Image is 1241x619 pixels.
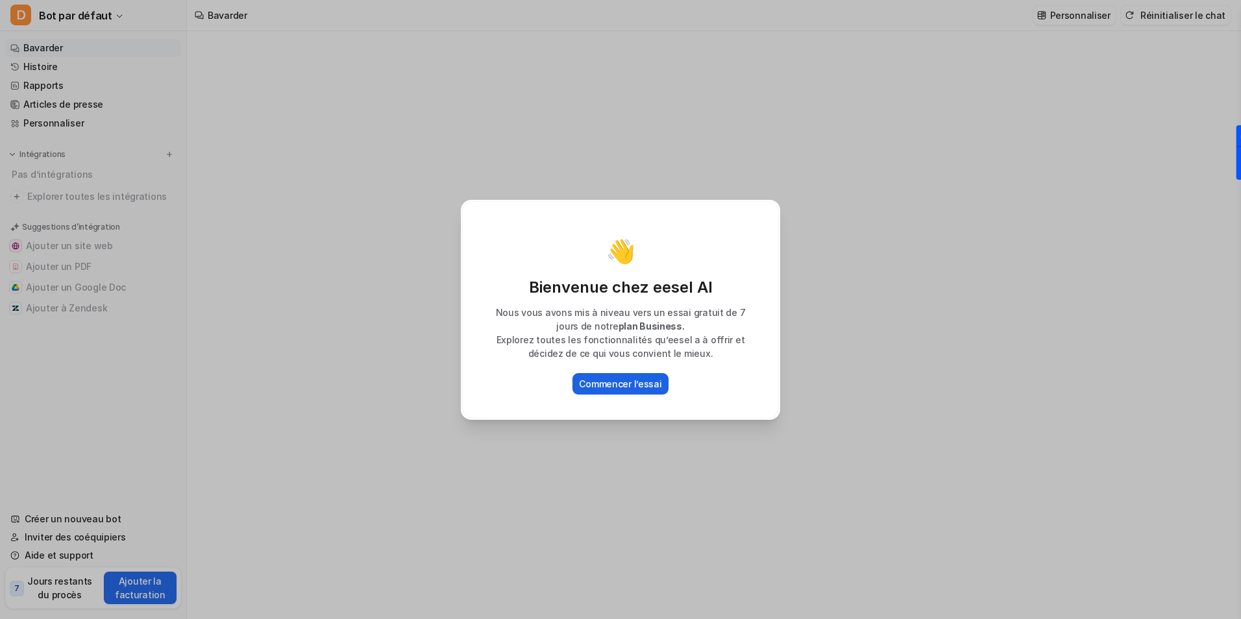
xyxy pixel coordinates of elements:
button: Commencer l’essai [572,373,668,394]
span: plan Business. [619,321,685,332]
p: Bienvenue chez eesel AI [476,277,765,298]
p: Commencer l’essai [579,377,661,391]
p: 👋 [606,238,635,264]
p: Nous vous avons mis à niveau vers un essai gratuit de 7 jours de notre [476,306,765,333]
p: Explorez toutes les fonctionnalités qu’eesel a à offrir et décidez de ce qui vous convient le mieux. [476,333,765,360]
